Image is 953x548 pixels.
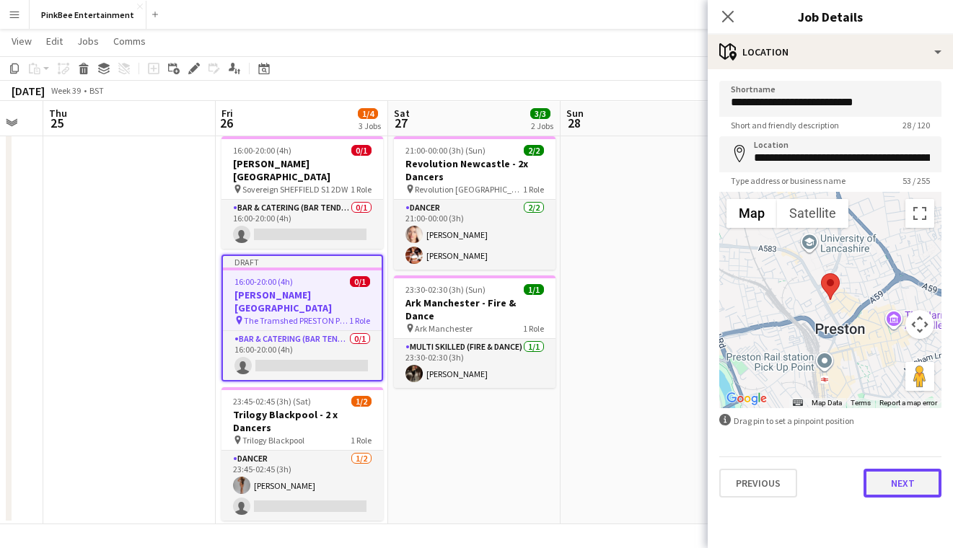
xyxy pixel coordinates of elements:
[349,315,370,326] span: 1 Role
[358,108,378,119] span: 1/4
[394,339,555,388] app-card-role: Multi Skilled (Fire & Dance)1/123:30-02:30 (3h)[PERSON_NAME]
[566,107,584,120] span: Sun
[523,184,544,195] span: 1 Role
[708,35,953,69] div: Location
[719,414,941,428] div: Drag pin to set a pinpoint position
[30,1,146,29] button: PinkBee Entertainment
[221,157,383,183] h3: [PERSON_NAME][GEOGRAPHIC_DATA]
[244,315,349,326] span: The Tramshed PRESTON PR1 2UQ
[219,115,233,131] span: 26
[12,35,32,48] span: View
[242,435,304,446] span: Trilogy Blackpool
[233,396,311,407] span: 23:45-02:45 (3h) (Sat)
[242,184,348,195] span: Sovereign SHEFFIELD S1 2DW
[223,331,382,380] app-card-role: Bar & Catering (Bar Tender)0/116:00-20:00 (4h)
[879,399,937,407] a: Report a map error
[394,107,410,120] span: Sat
[723,389,770,408] a: Open this area in Google Maps (opens a new window)
[708,7,953,26] h3: Job Details
[777,199,848,228] button: Show satellite imagery
[234,276,293,287] span: 16:00-20:00 (4h)
[564,115,584,131] span: 28
[415,184,523,195] span: Revolution [GEOGRAPHIC_DATA]
[905,362,934,391] button: Drag Pegman onto the map to open Street View
[405,284,486,295] span: 23:30-02:30 (3h) (Sun)
[351,145,372,156] span: 0/1
[49,107,67,120] span: Thu
[405,145,486,156] span: 21:00-00:00 (3h) (Sun)
[531,120,553,131] div: 2 Jobs
[719,175,857,186] span: Type address or business name
[6,32,38,50] a: View
[48,85,84,96] span: Week 39
[530,108,550,119] span: 3/3
[905,310,934,339] button: Map camera controls
[221,451,383,521] app-card-role: Dancer1/223:45-02:45 (3h)[PERSON_NAME]
[107,32,151,50] a: Comms
[392,115,410,131] span: 27
[351,184,372,195] span: 1 Role
[812,398,842,408] button: Map Data
[394,296,555,322] h3: Ark Manchester - Fire & Dance
[719,469,797,498] button: Previous
[891,175,941,186] span: 53 / 255
[221,200,383,249] app-card-role: Bar & Catering (Bar Tender)0/116:00-20:00 (4h)
[524,145,544,156] span: 2/2
[233,145,291,156] span: 16:00-20:00 (4h)
[221,387,383,521] app-job-card: 23:45-02:45 (3h) (Sat)1/2Trilogy Blackpool - 2 x Dancers Trilogy Blackpool1 RoleDancer1/223:45-02...
[221,408,383,434] h3: Trilogy Blackpool - 2 x Dancers
[350,276,370,287] span: 0/1
[793,398,803,408] button: Keyboard shortcuts
[47,115,67,131] span: 25
[359,120,381,131] div: 3 Jobs
[891,120,941,131] span: 28 / 120
[223,288,382,314] h3: [PERSON_NAME][GEOGRAPHIC_DATA]
[864,469,941,498] button: Next
[221,136,383,249] app-job-card: 16:00-20:00 (4h)0/1[PERSON_NAME][GEOGRAPHIC_DATA] Sovereign SHEFFIELD S1 2DW1 RoleBar & Catering ...
[524,284,544,295] span: 1/1
[726,199,777,228] button: Show street map
[351,396,372,407] span: 1/2
[905,199,934,228] button: Toggle fullscreen view
[221,255,383,381] app-job-card: Draft16:00-20:00 (4h)0/1[PERSON_NAME][GEOGRAPHIC_DATA] The Tramshed PRESTON PR1 2UQ1 RoleBar & Ca...
[40,32,69,50] a: Edit
[113,35,146,48] span: Comms
[394,157,555,183] h3: Revolution Newcastle - 2x Dancers
[221,107,233,120] span: Fri
[394,275,555,388] app-job-card: 23:30-02:30 (3h) (Sun)1/1Ark Manchester - Fire & Dance Ark Manchester1 RoleMulti Skilled (Fire & ...
[89,85,104,96] div: BST
[394,200,555,270] app-card-role: Dancer2/221:00-00:00 (3h)[PERSON_NAME][PERSON_NAME]
[394,136,555,270] app-job-card: 21:00-00:00 (3h) (Sun)2/2Revolution Newcastle - 2x Dancers Revolution [GEOGRAPHIC_DATA]1 RoleDanc...
[415,323,473,334] span: Ark Manchester
[719,120,851,131] span: Short and friendly description
[723,389,770,408] img: Google
[523,323,544,334] span: 1 Role
[351,435,372,446] span: 1 Role
[46,35,63,48] span: Edit
[223,256,382,268] div: Draft
[77,35,99,48] span: Jobs
[851,399,871,407] a: Terms (opens in new tab)
[71,32,105,50] a: Jobs
[12,84,45,98] div: [DATE]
